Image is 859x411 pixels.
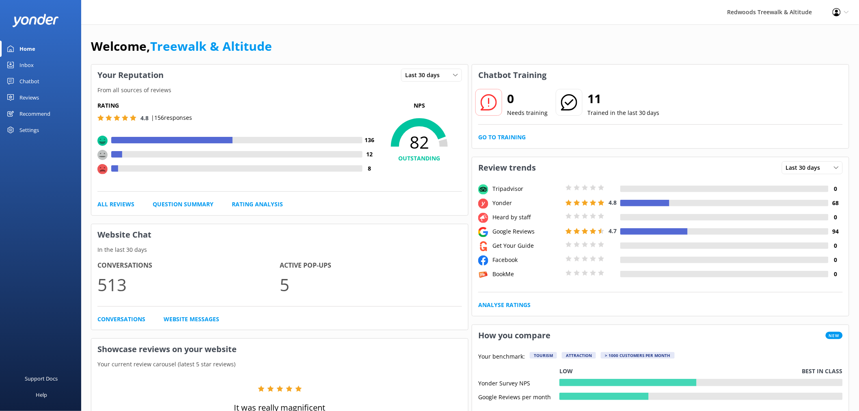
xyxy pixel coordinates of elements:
span: New [826,332,843,339]
h2: 0 [507,89,548,108]
h4: 0 [829,213,843,222]
p: In the last 30 days [91,245,468,254]
h3: Review trends [472,157,542,178]
div: Chatbot [19,73,39,89]
div: Yonder Survey NPS [478,379,559,386]
span: 4.8 [140,114,149,122]
span: Last 30 days [786,163,825,172]
div: Inbox [19,57,34,73]
h4: 12 [363,150,377,159]
span: 4.7 [609,227,617,235]
h4: 68 [829,199,843,208]
div: BookMe [490,270,563,279]
h4: Conversations [97,260,280,271]
a: Go to Training [478,133,526,142]
div: Google Reviews [490,227,563,236]
div: Yonder [490,199,563,208]
div: Google Reviews per month [478,393,559,400]
h3: Your Reputation [91,65,170,86]
p: Your current review carousel (latest 5 star reviews) [91,360,468,369]
h4: 0 [829,184,843,193]
h3: Chatbot Training [472,65,553,86]
a: Analyse Ratings [478,301,531,309]
h4: 94 [829,227,843,236]
a: Conversations [97,315,145,324]
div: Tripadvisor [490,184,563,193]
img: yonder-white-logo.png [12,14,59,27]
div: Settings [19,122,39,138]
h5: Rating [97,101,377,110]
h3: Website Chat [91,224,468,245]
p: Low [559,367,573,376]
a: All Reviews [97,200,134,209]
p: NPS [377,101,462,110]
h4: 0 [829,241,843,250]
div: Support Docs [25,370,58,387]
h4: 0 [829,270,843,279]
div: Help [36,387,47,403]
p: Your benchmark: [478,352,525,362]
a: Website Messages [164,315,219,324]
h1: Welcome, [91,37,272,56]
a: Rating Analysis [232,200,283,209]
h3: Showcase reviews on your website [91,339,468,360]
p: Trained in the last 30 days [587,108,660,117]
h2: 11 [587,89,660,108]
h4: 136 [363,136,377,145]
p: 513 [97,271,280,298]
p: Needs training [507,108,548,117]
span: 4.8 [609,199,617,206]
div: > 1000 customers per month [601,352,675,359]
div: Home [19,41,35,57]
div: Attraction [562,352,596,359]
p: 5 [280,271,462,298]
div: Get Your Guide [490,241,563,250]
span: 82 [377,132,462,152]
p: | 156 responses [151,113,192,122]
div: Facebook [490,255,563,264]
h4: 0 [829,255,843,264]
a: Treewalk & Altitude [150,38,272,54]
h4: Active Pop-ups [280,260,462,271]
a: Question Summary [153,200,214,209]
h3: How you compare [472,325,557,346]
span: Last 30 days [405,71,445,80]
p: From all sources of reviews [91,86,468,95]
h4: 8 [363,164,377,173]
h4: OUTSTANDING [377,154,462,163]
div: Tourism [530,352,557,359]
p: Best in class [802,367,843,376]
div: Recommend [19,106,50,122]
div: Reviews [19,89,39,106]
div: Heard by staff [490,213,563,222]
